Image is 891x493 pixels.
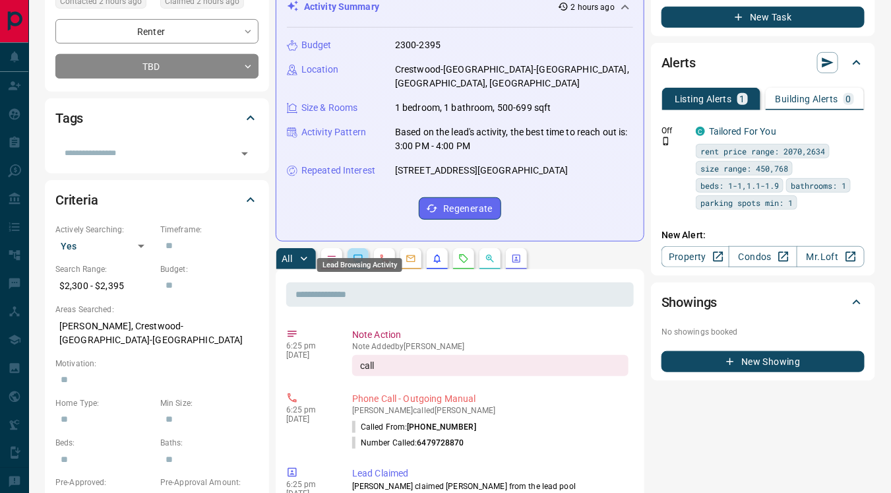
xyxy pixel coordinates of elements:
[776,94,838,104] p: Building Alerts
[661,52,696,73] h2: Alerts
[352,437,464,449] p: Number Called:
[301,38,332,52] p: Budget
[55,224,154,236] p: Actively Searching:
[395,164,568,178] p: [STREET_ADDRESS][GEOGRAPHIC_DATA]
[286,341,332,350] p: 6:25 pm
[458,253,469,264] svg: Requests
[395,125,633,153] p: Based on the lead's activity, the best time to reach out is: 3:00 PM - 4:00 PM
[661,228,865,242] p: New Alert:
[661,326,865,338] p: No showings booked
[661,292,718,313] h2: Showings
[700,145,825,158] span: rent price range: 2070,2634
[55,184,259,216] div: Criteria
[511,253,522,264] svg: Agent Actions
[352,342,629,351] p: Note Added by [PERSON_NAME]
[661,246,729,267] a: Property
[740,94,745,104] p: 1
[485,253,495,264] svg: Opportunities
[352,480,629,492] p: [PERSON_NAME] claimed [PERSON_NAME] from the lead pool
[432,253,443,264] svg: Listing Alerts
[791,179,846,192] span: bathrooms: 1
[395,38,441,52] p: 2300-2395
[160,263,259,275] p: Budget:
[55,54,259,79] div: TBD
[352,392,629,406] p: Phone Call - Outgoing Manual
[661,351,865,372] button: New Showing
[419,197,501,220] button: Regenerate
[729,246,797,267] a: Condos
[55,437,154,449] p: Beds:
[661,47,865,79] div: Alerts
[160,224,259,236] p: Timeframe:
[661,286,865,318] div: Showings
[571,1,615,13] p: 2 hours ago
[55,189,98,211] h2: Criteria
[317,258,402,272] div: Lead Browsing Activity
[395,101,551,115] p: 1 bedroom, 1 bathroom, 500-699 sqft
[661,125,688,137] p: Off
[700,179,779,192] span: beds: 1-1,1.1-1.9
[160,437,259,449] p: Baths:
[55,19,259,44] div: Renter
[352,467,629,480] p: Lead Claimed
[286,480,332,489] p: 6:25 pm
[286,350,332,360] p: [DATE]
[55,108,83,129] h2: Tags
[55,236,154,257] div: Yes
[55,102,259,134] div: Tags
[846,94,851,104] p: 0
[700,196,793,209] span: parking spots min: 1
[160,477,259,488] p: Pre-Approval Amount:
[55,315,259,351] p: [PERSON_NAME], Crestwood-[GEOGRAPHIC_DATA]-[GEOGRAPHIC_DATA]
[282,254,292,263] p: All
[407,422,476,432] span: [PHONE_NUMBER]
[406,253,416,264] svg: Emails
[661,137,671,146] svg: Push Notification Only
[160,397,259,409] p: Min Size:
[709,126,776,137] a: Tailored For You
[55,358,259,370] p: Motivation:
[797,246,865,267] a: Mr.Loft
[301,125,366,139] p: Activity Pattern
[661,7,865,28] button: New Task
[286,405,332,414] p: 6:25 pm
[352,406,629,415] p: [PERSON_NAME] called [PERSON_NAME]
[301,101,358,115] p: Size & Rooms
[55,304,259,315] p: Areas Searched:
[55,275,154,297] p: $2,300 - $2,395
[395,63,633,90] p: Crestwood-[GEOGRAPHIC_DATA]-[GEOGRAPHIC_DATA], [GEOGRAPHIC_DATA], [GEOGRAPHIC_DATA]
[696,127,705,136] div: condos.ca
[675,94,732,104] p: Listing Alerts
[286,414,332,424] p: [DATE]
[301,164,375,178] p: Repeated Interest
[301,63,338,77] p: Location
[700,162,788,175] span: size range: 450,768
[55,477,154,488] p: Pre-Approved:
[352,355,629,376] div: call
[55,263,154,275] p: Search Range:
[55,397,154,409] p: Home Type:
[235,145,254,163] button: Open
[352,421,476,433] p: Called From:
[352,328,629,342] p: Note Action
[417,438,464,447] span: 6479728870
